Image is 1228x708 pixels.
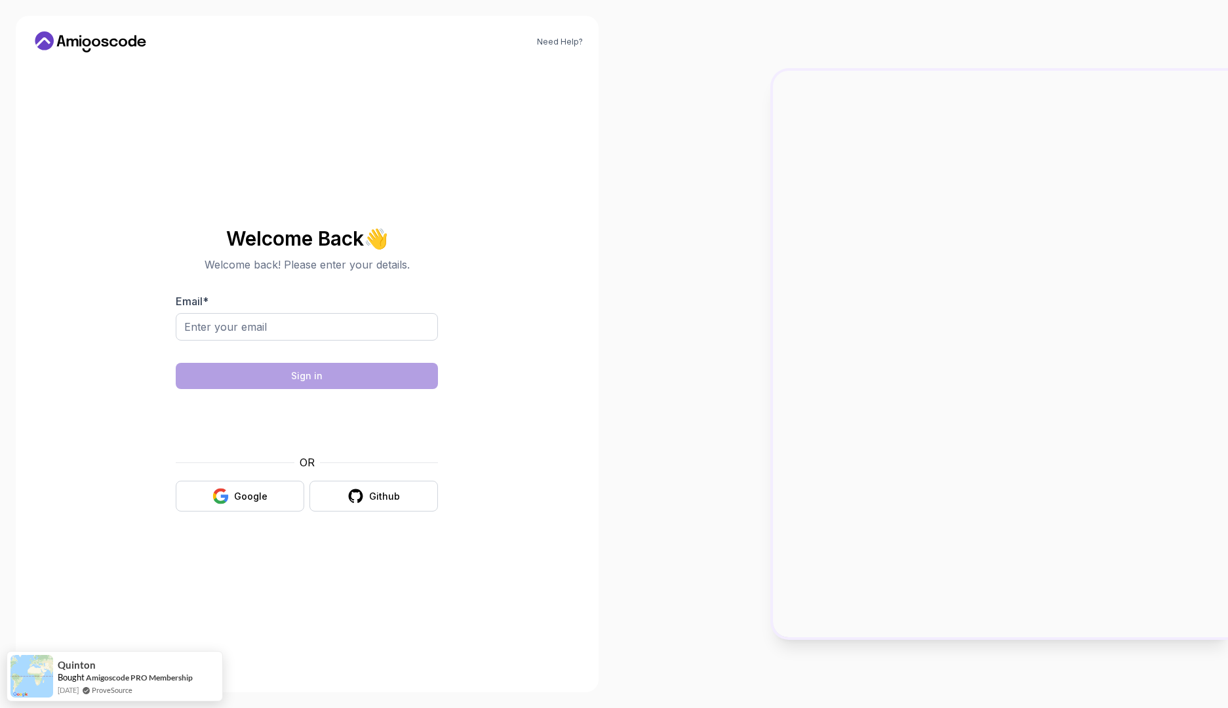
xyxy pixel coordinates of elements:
label: Email * [176,295,208,308]
iframe: Widget containing checkbox for hCaptcha security challenge [208,397,406,447]
a: Need Help? [537,37,583,47]
img: provesource social proof notification image [10,655,53,698]
a: Amigoscode PRO Membership [86,673,193,682]
p: Welcome back! Please enter your details. [176,257,438,272]
input: Enter your email [176,313,438,341]
button: Github [309,481,438,512]
img: Amigoscode Dashboard [773,71,1228,637]
span: 👋 [363,227,389,250]
span: Quinton [58,660,96,671]
span: Bought [58,672,85,682]
div: Sign in [291,369,323,382]
div: Google [234,490,267,503]
a: Home link [31,31,149,52]
a: ProveSource [92,684,132,696]
p: OR [300,455,315,470]
h2: Welcome Back [176,228,438,249]
div: Github [369,490,400,503]
span: [DATE] [58,684,79,696]
button: Sign in [176,363,438,389]
button: Google [176,481,304,512]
